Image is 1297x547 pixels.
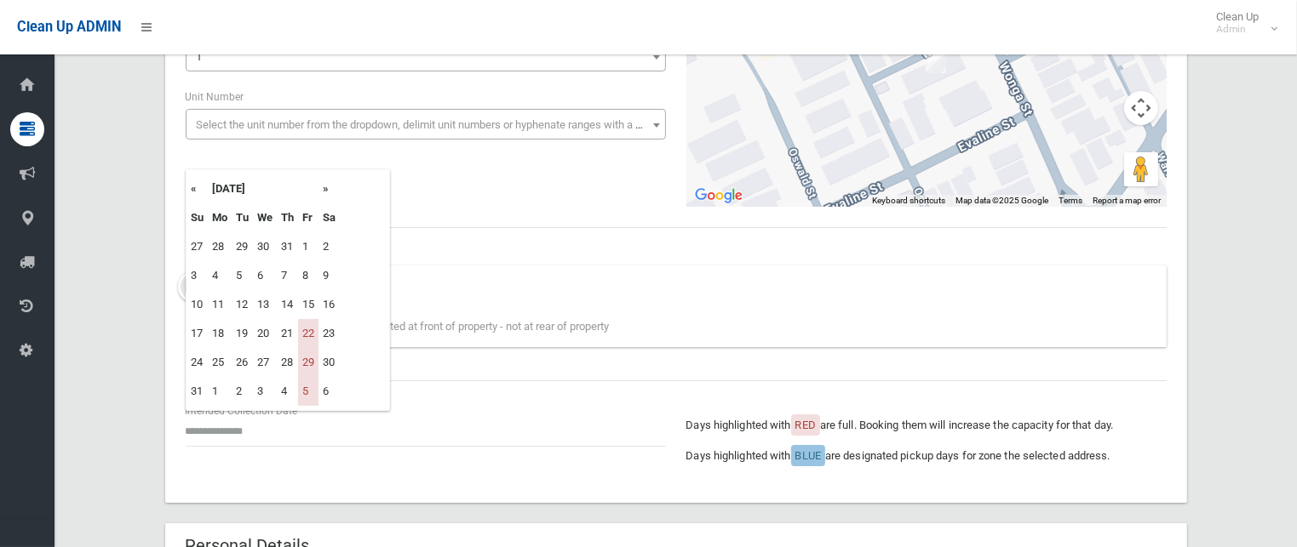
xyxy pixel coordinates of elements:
[319,348,340,377] td: 30
[319,203,340,232] th: Sa
[277,203,298,232] th: Th
[277,290,298,319] td: 14
[208,174,319,203] th: [DATE]
[253,377,277,406] td: 3
[187,174,208,203] th: «
[208,290,232,319] td: 11
[1059,196,1083,205] a: Terms
[1216,23,1259,36] small: Admin
[319,261,340,290] td: 9
[208,261,232,290] td: 4
[232,319,253,348] td: 19
[253,261,277,290] td: 6
[208,377,232,406] td: 1
[298,319,319,348] td: 22
[298,232,319,261] td: 1
[187,377,208,406] td: 31
[208,203,232,232] th: Mo
[298,203,319,232] th: Fr
[197,118,673,131] span: Select the unit number from the dropdown, delimit unit numbers or hyphenate ranges with a comma
[277,232,298,261] td: 31
[17,19,121,35] span: Clean Up ADMIN
[253,319,277,348] td: 20
[1124,152,1158,186] button: Drag Pegman onto the map to open Street View
[197,50,203,63] span: 1
[232,261,253,290] td: 5
[187,261,208,290] td: 3
[232,232,253,261] td: 29
[253,290,277,319] td: 13
[956,196,1049,205] span: Map data ©2025 Google
[277,348,298,377] td: 28
[232,290,253,319] td: 12
[1124,91,1158,125] button: Map camera controls
[230,320,610,333] span: Clean up material must be presented at front of property - not at rear of property
[253,203,277,232] th: We
[232,203,253,232] th: Tu
[1208,10,1276,36] span: Clean Up
[926,44,946,73] div: 1 Wonga Street, CANTERBURY NSW 2193
[319,174,340,203] th: »
[187,203,208,232] th: Su
[873,195,946,207] button: Keyboard shortcuts
[208,232,232,261] td: 28
[691,185,747,207] img: Google
[277,377,298,406] td: 4
[298,348,319,377] td: 29
[319,319,340,348] td: 23
[1093,196,1162,205] a: Report a map error
[691,185,747,207] a: Open this area in Google Maps (opens a new window)
[190,45,662,69] span: 1
[186,41,666,71] span: 1
[253,232,277,261] td: 30
[795,449,821,462] span: BLUE
[298,261,319,290] td: 8
[298,290,319,319] td: 15
[298,377,319,406] td: 5
[187,232,208,261] td: 27
[187,319,208,348] td: 17
[230,276,1156,296] div: Note for
[795,419,816,431] span: RED
[232,377,253,406] td: 2
[277,319,298,348] td: 21
[187,290,208,319] td: 10
[686,446,1167,466] p: Days highlighted with are designated pickup days for zone the selected address.
[319,232,340,261] td: 2
[319,377,340,406] td: 6
[208,319,232,348] td: 18
[187,348,208,377] td: 24
[208,348,232,377] td: 25
[232,348,253,377] td: 26
[319,290,340,319] td: 16
[253,348,277,377] td: 27
[686,415,1167,436] p: Days highlighted with are full. Booking them will increase the capacity for that day.
[277,261,298,290] td: 7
